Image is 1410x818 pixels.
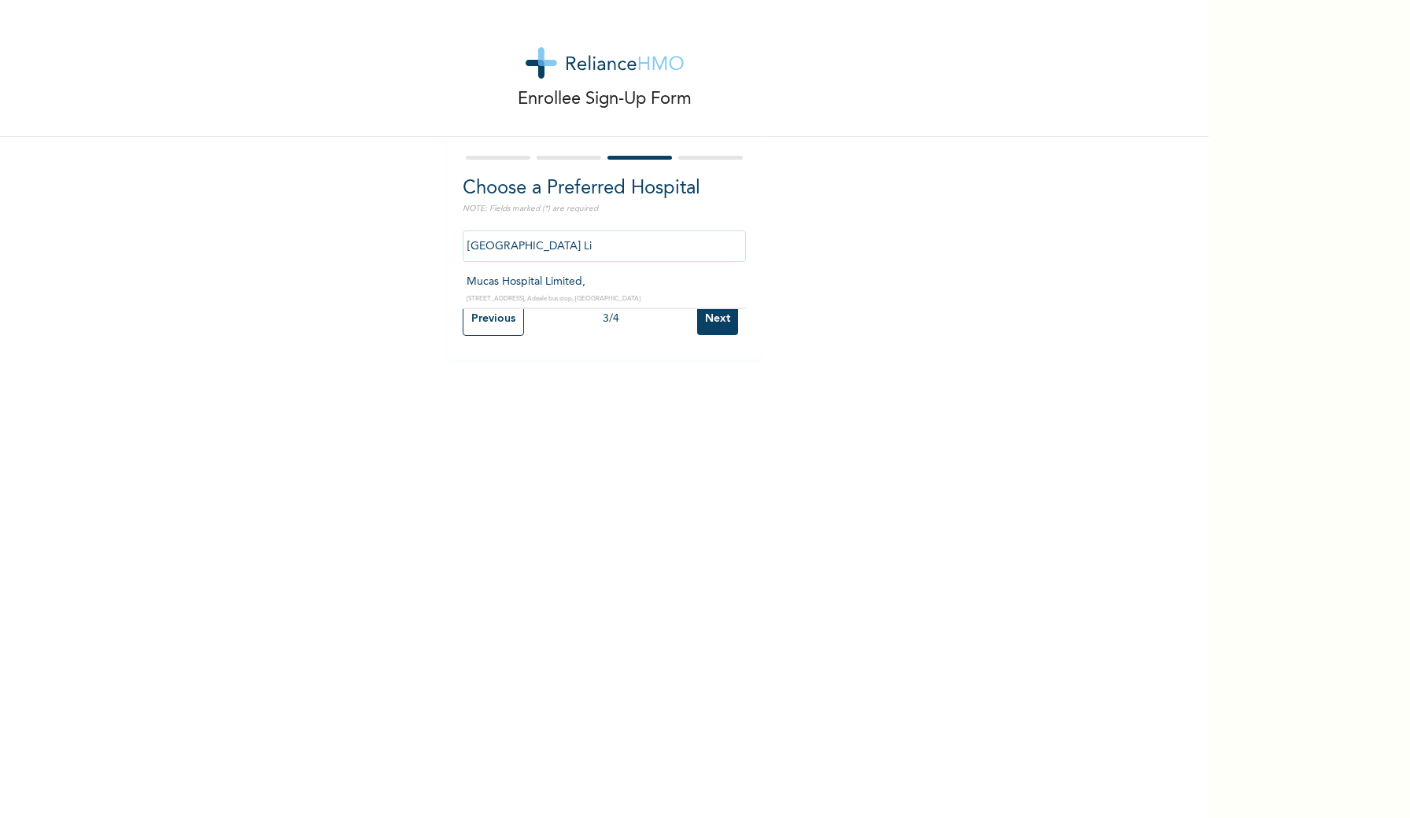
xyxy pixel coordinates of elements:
input: Search by name, address or governorate [463,230,746,262]
h2: Choose a Preferred Hospital [463,175,746,203]
input: Previous [463,302,524,336]
input: Next [697,303,738,335]
img: logo [526,47,684,79]
p: NOTE: Fields marked (*) are required [463,203,746,215]
p: Enrollee Sign-Up Form [518,87,692,112]
p: [STREET_ADDRESS], Adeale bus stop, [GEOGRAPHIC_DATA] [467,294,742,304]
div: 3 / 4 [524,311,697,327]
p: Mucas Hospital Limited, [467,274,742,290]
